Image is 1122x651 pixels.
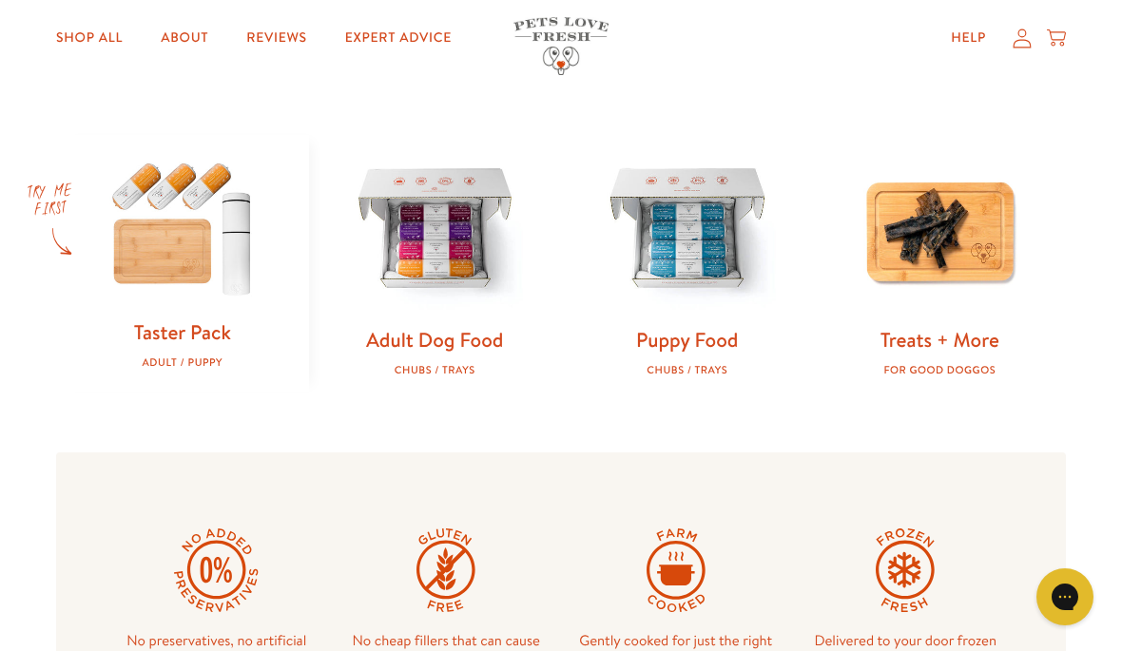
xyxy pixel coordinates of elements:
div: Chubs / Trays [591,364,783,376]
a: Shop All [41,19,138,57]
a: Help [936,19,1001,57]
a: Reviews [231,19,321,57]
a: Taster Pack [134,318,231,346]
div: Chubs / Trays [339,364,532,376]
a: Puppy Food [636,326,738,354]
img: Pets Love Fresh [513,17,609,75]
a: Expert Advice [330,19,467,57]
a: Adult Dog Food [366,326,503,354]
div: Adult / Puppy [87,356,279,369]
a: Treats + More [880,326,999,354]
a: About [145,19,223,57]
div: For good doggos [844,364,1036,376]
iframe: Gorgias live chat messenger [1027,562,1103,632]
